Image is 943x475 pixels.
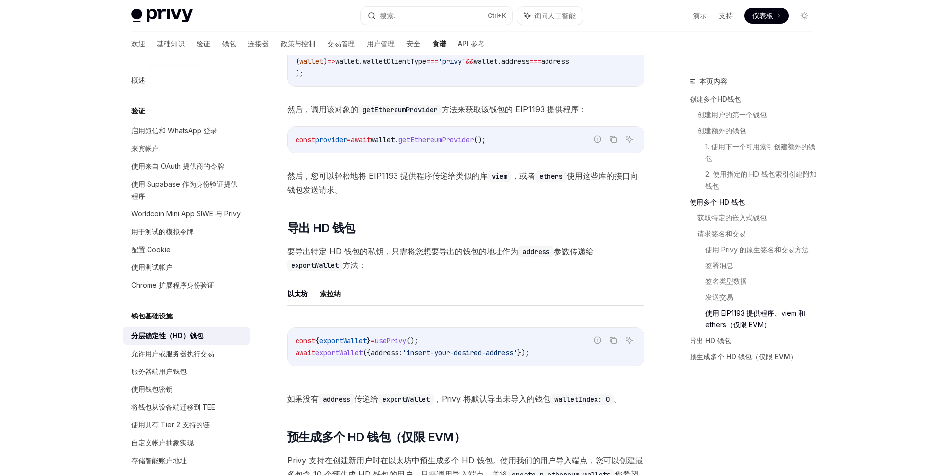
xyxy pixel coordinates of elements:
[123,241,250,259] a: 配置 Cookie
[131,421,210,429] font: 使用具有 Tier 2 支持的链
[705,170,817,190] font: 2. 使用指定的 HD 钱包索引创建附加钱包
[320,282,341,305] button: 索拉纳
[131,76,145,84] font: 概述
[131,180,238,200] font: 使用 Supabase 作为身份验证提供程序
[131,227,194,236] font: 用于测试的模拟令牌
[131,349,214,358] font: 允许用户或服务器执行交易
[371,348,402,357] span: address:
[131,9,193,23] img: 灯光标志
[367,336,371,345] span: }
[690,336,731,345] font: 导出 HD 钱包
[690,349,820,365] a: 预生成多个 HD 钱包（仅限 EVM）
[197,32,210,55] a: 验证
[123,416,250,434] a: 使用具有 Tier 2 支持的链
[719,11,733,21] a: 支持
[541,57,569,66] span: address
[287,221,355,235] font: 导出 HD 钱包
[705,305,820,333] a: 使用 EIP1193 提供程序、viem 和 ethers（仅限 EVM）
[157,39,185,48] font: 基础知识
[296,336,315,345] span: const
[248,32,269,55] a: 连接器
[327,39,355,48] font: 交易管理
[442,105,587,114] font: 方法来获取该钱包的 EIP1193 提供程序：
[123,363,250,380] a: 服务器端用户钱包
[458,39,485,48] font: API 参考
[123,205,250,223] a: Worldcoin Mini App SIWE 与 Privy
[517,348,529,357] span: });
[375,336,406,345] span: usePrivy
[623,133,636,146] button: 询问人工智能
[319,336,367,345] span: exportWallet
[535,171,567,181] a: ethers
[248,39,269,48] font: 连接器
[432,39,446,48] font: 食谱
[131,106,145,115] font: 验证
[693,11,707,20] font: 演示
[432,32,446,55] a: 食谱
[287,105,358,114] font: 然后，调用该对象的
[131,39,145,48] font: 欢迎
[705,142,815,162] font: 1. 使用下一个可用索引创建额外的钱包
[296,135,315,144] span: const
[554,246,594,256] font: 参数传递给
[131,385,173,393] font: 使用钱包密钥
[398,135,474,144] span: getEthereumProvider
[497,57,501,66] span: .
[363,57,426,66] span: walletClientType
[406,336,418,345] span: ();
[131,162,224,170] font: 使用来自 OAuth 提供商的令牌
[131,331,203,340] font: 分层确定性（HD）钱包
[705,289,820,305] a: 发送交易
[296,57,299,66] span: (
[287,289,308,298] font: 以太坊
[550,394,614,405] code: walletIndex: 0
[705,245,809,254] font: 使用 Privy 的原生签名和交易方法
[287,260,343,271] code: exportWallet
[131,210,241,218] font: Worldcoin Mini App SIWE 与 Privy
[131,32,145,55] a: 欢迎
[535,171,567,182] code: ethers
[319,394,354,405] code: address
[697,226,820,242] a: 请求签名和交易
[287,246,518,256] font: 要导出特定 HD 钱包的私钥，只需将您想要导出的钱包的地址作为
[719,11,733,20] font: 支持
[131,263,173,271] font: 使用测试帐户
[335,57,359,66] span: wallet
[320,289,341,298] font: 索拉纳
[534,11,576,20] font: 询问人工智能
[402,348,517,357] span: 'insert-your-desired-address'
[511,171,535,181] font: ，或者
[347,135,351,144] span: =
[607,334,620,347] button: 复制代码块中的内容
[131,456,187,465] font: 存储智能账户地址
[705,261,733,269] font: 签署消息
[123,452,250,470] a: 存储智能账户地址
[705,166,820,194] a: 2. 使用指定的 HD 钱包索引创建附加钱包
[690,95,741,103] font: 创建多个HD钱包
[123,158,250,175] a: 使用来自 OAuth 提供商的令牌
[623,334,636,347] button: 询问人工智能
[517,7,583,25] button: 询问人工智能
[131,438,194,447] font: 自定义帐户抽象实现
[699,77,727,85] font: 本页内容
[222,39,236,48] font: 钱包
[157,32,185,55] a: 基础知识
[299,57,323,66] span: wallet
[123,122,250,140] a: 启用短信和 WhatsApp 登录
[123,276,250,294] a: Chrome 扩展程序身份验证
[690,198,745,206] font: 使用多个 HD 钱包
[315,348,363,357] span: exportWallet
[744,8,789,24] a: 仪表板
[458,32,485,55] a: API 参考
[697,210,820,226] a: 获取特定的嵌入式钱包
[131,144,159,153] font: 来宾帐户
[705,258,820,273] a: 签署消息
[123,140,250,158] a: 来宾帐户
[359,57,363,66] span: .
[693,11,707,21] a: 演示
[518,246,554,257] code: address
[281,32,315,55] a: 政策与控制
[197,39,210,48] font: 验证
[351,135,371,144] span: await
[591,334,604,347] button: 报告错误代码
